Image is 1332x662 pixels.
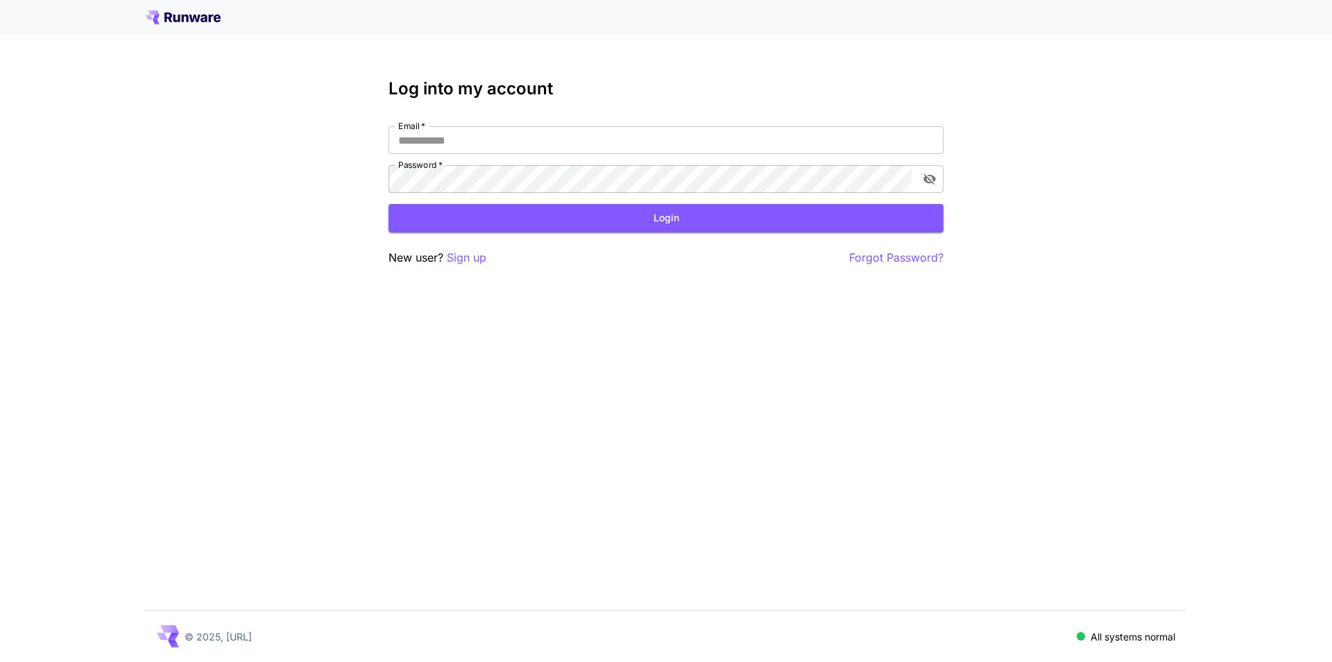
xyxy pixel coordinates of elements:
button: toggle password visibility [917,167,942,192]
button: Sign up [447,249,486,266]
button: Forgot Password? [849,249,943,266]
button: Login [388,204,943,232]
p: All systems normal [1091,629,1175,644]
p: New user? [388,249,486,266]
label: Password [398,159,443,171]
label: Email [398,120,425,132]
p: © 2025, [URL] [185,629,252,644]
h3: Log into my account [388,79,943,99]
